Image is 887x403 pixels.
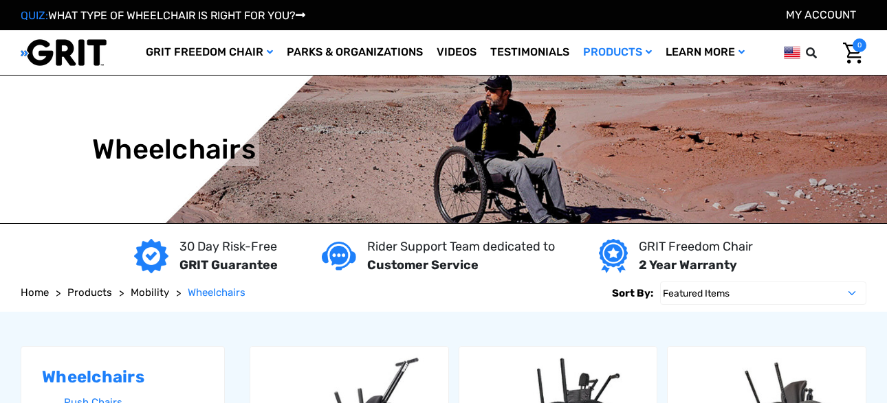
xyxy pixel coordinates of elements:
[21,285,49,301] a: Home
[179,257,278,273] strong: GRIT Guarantee
[812,38,833,67] input: Search
[67,286,112,299] span: Products
[322,242,356,270] img: Customer service
[280,30,430,75] a: Parks & Organizations
[639,257,737,273] strong: 2 Year Warranty
[188,285,245,301] a: Wheelchairs
[833,38,866,67] a: Cart with 0 items
[483,30,576,75] a: Testimonials
[42,367,204,387] h2: Wheelchairs
[21,9,48,22] span: QUIZ:
[576,30,659,75] a: Products
[139,30,280,75] a: GRIT Freedom Chair
[430,30,483,75] a: Videos
[659,30,752,75] a: Learn More
[784,44,800,61] img: us.png
[21,38,107,67] img: GRIT All-Terrain Wheelchair and Mobility Equipment
[612,281,653,305] label: Sort By:
[367,257,479,273] strong: Customer Service
[131,286,169,299] span: Mobility
[188,286,245,299] span: Wheelchairs
[853,38,866,52] span: 0
[367,238,555,256] p: Rider Support Team dedicated to
[179,238,278,256] p: 30 Day Risk-Free
[21,9,305,22] a: QUIZ:WHAT TYPE OF WHEELCHAIR IS RIGHT FOR YOU?
[92,133,256,166] h1: Wheelchairs
[639,238,753,256] p: GRIT Freedom Chair
[131,285,169,301] a: Mobility
[786,8,856,21] a: Account
[599,239,627,273] img: Year warranty
[134,239,168,273] img: GRIT Guarantee
[67,285,112,301] a: Products
[843,43,863,64] img: Cart
[21,286,49,299] span: Home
